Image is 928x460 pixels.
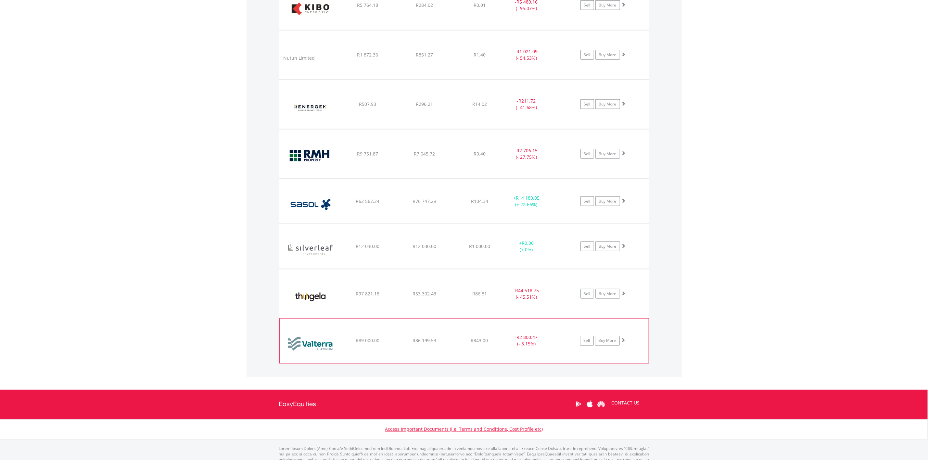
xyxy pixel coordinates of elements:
[356,243,379,249] span: R12 030.00
[283,278,338,317] img: EQU.ZA.TGA.png
[283,232,338,267] img: EQU.ZA.SILVIL.png
[502,98,551,111] div: - (- 41.68%)
[356,338,379,344] span: R89 000.00
[580,336,594,346] a: Sell
[413,198,436,204] span: R76 747.29
[580,99,594,109] a: Sell
[573,394,584,414] a: Google Play
[502,240,551,253] div: + (+ 0%)
[357,52,378,58] span: R1 872.36
[416,101,433,107] span: R296.21
[413,338,436,344] span: R86 199.53
[596,394,607,414] a: Huawei
[584,394,596,414] a: Apple
[580,50,594,60] a: Sell
[416,52,433,58] span: R851.27
[502,147,551,160] div: - (- 27.75%)
[595,99,620,109] a: Buy More
[595,289,620,299] a: Buy More
[474,151,486,157] span: R0.40
[580,242,594,251] a: Sell
[580,196,594,206] a: Sell
[580,289,594,299] a: Sell
[471,198,488,204] span: R104.34
[516,334,538,341] span: R2 800.47
[356,291,379,297] span: R97 821.18
[357,2,378,8] span: R5 764.18
[413,291,436,297] span: R53 302.43
[517,147,538,154] span: R2 706.15
[283,88,338,127] img: EQU.ZA.REN.png
[580,0,594,10] a: Sell
[502,334,551,347] div: - (- 3.15%)
[502,48,551,61] div: - (- 54.53%)
[283,327,339,361] img: EQU.ZA.VAL.png
[519,98,536,104] span: R211.72
[595,336,620,346] a: Buy More
[595,0,620,10] a: Buy More
[580,149,594,159] a: Sell
[515,287,539,293] span: R44 518.75
[607,394,644,412] a: CONTACT US
[469,243,490,249] span: R1 000.00
[502,287,551,300] div: - (- 45.51%)
[416,2,433,8] span: R284.02
[413,243,436,249] span: R12 030.00
[356,198,379,204] span: R62 567.24
[472,291,487,297] span: R86.81
[283,187,338,222] img: EQU.ZA.SOL.png
[595,149,620,159] a: Buy More
[359,101,376,107] span: R507.93
[516,195,540,201] span: R14 180.05
[595,242,620,251] a: Buy More
[474,52,486,58] span: R1.40
[595,196,620,206] a: Buy More
[385,426,543,432] a: Access Important Documents (i.e. Terms and Conditions, Cost Profile etc)
[279,390,316,419] a: EasyEquities
[502,195,551,208] div: + (+ 22.66%)
[522,240,534,246] span: R0.00
[357,151,378,157] span: R9 751.87
[283,39,338,78] img: blank.png
[471,338,488,344] span: R843.00
[472,101,487,107] span: R14.02
[414,151,435,157] span: R7 045.72
[474,2,486,8] span: R0.01
[595,50,620,60] a: Buy More
[284,55,315,61] div: Nutun Limited
[283,138,338,177] img: EQU.ZA.RMH.png
[517,48,538,55] span: R1 021.09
